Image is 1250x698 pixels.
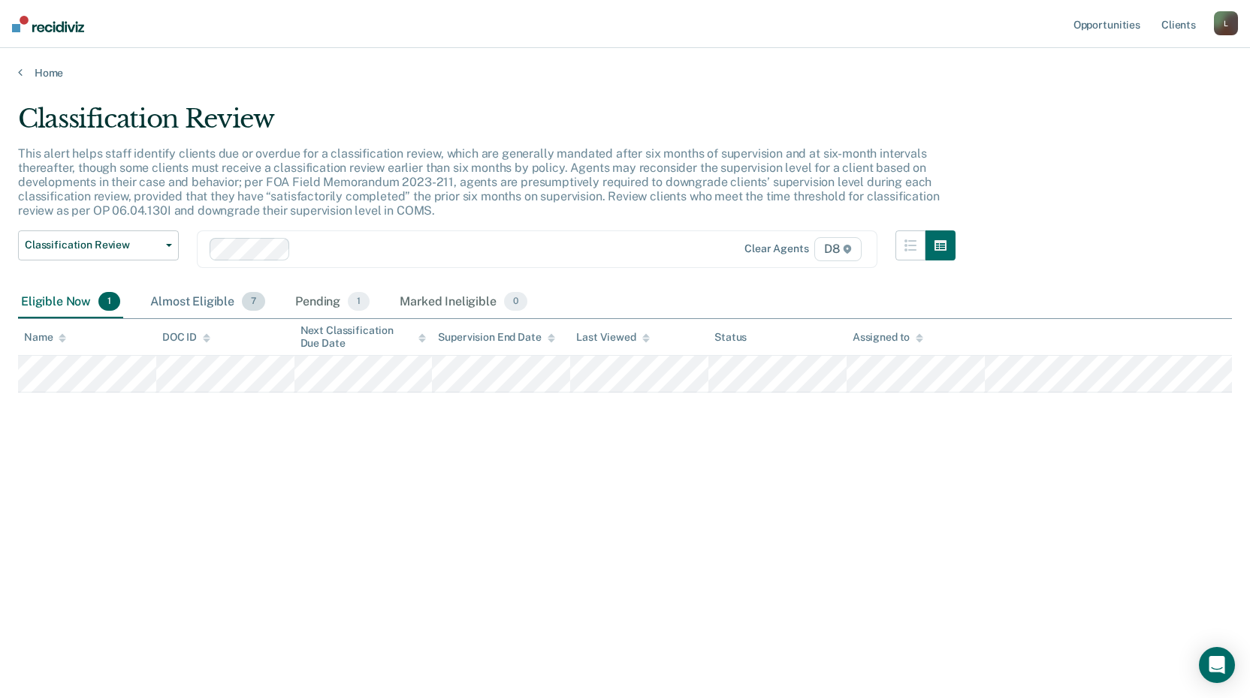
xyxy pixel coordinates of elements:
span: 7 [242,292,265,311]
div: Assigned to [853,331,923,344]
span: 0 [504,292,527,311]
div: Open Intercom Messenger [1199,647,1235,683]
span: D8 [814,237,862,261]
div: Pending1 [292,286,373,319]
div: Last Viewed [576,331,649,344]
div: Next Classification Due Date [300,324,427,350]
button: Classification Review [18,230,179,260]
div: DOC ID [162,331,210,344]
div: Marked Ineligible0 [397,286,530,319]
a: Home [18,66,1232,80]
div: Classification Review [18,104,956,146]
span: 1 [98,292,120,311]
button: L [1214,11,1238,35]
p: This alert helps staff identify clients due or overdue for a classification review, which are gen... [18,146,939,218]
div: Clear agents [744,242,808,255]
span: Classification Review [25,239,160,251]
div: Name [24,331,66,344]
div: Status [714,331,747,344]
div: Almost Eligible7 [147,286,268,319]
div: Supervision End Date [438,331,554,344]
div: Eligible Now1 [18,286,123,319]
img: Recidiviz [12,16,84,32]
span: 1 [348,292,370,311]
